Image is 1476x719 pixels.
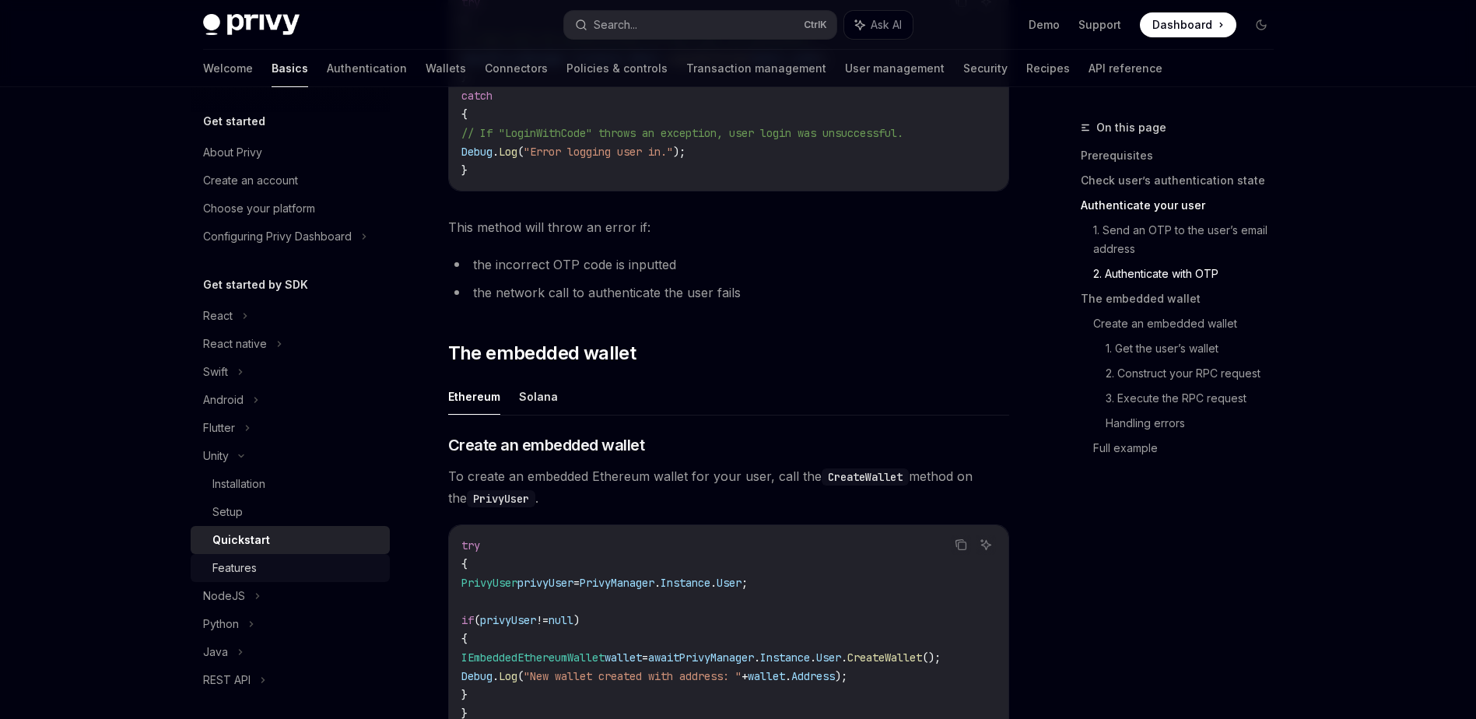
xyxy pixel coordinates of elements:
[191,498,390,526] a: Setup
[448,254,1009,275] li: the incorrect OTP code is inputted
[191,470,390,498] a: Installation
[742,669,748,683] span: +
[785,669,791,683] span: .
[1249,12,1274,37] button: Toggle dark mode
[1096,118,1166,137] span: On this page
[673,145,685,159] span: );
[203,643,228,661] div: Java
[760,651,810,665] span: Instance
[517,576,573,590] span: privyUser
[203,199,315,218] div: Choose your platform
[594,16,637,34] div: Search...
[448,434,645,456] span: Create an embedded wallet
[191,554,390,582] a: Features
[871,17,902,33] span: Ask AI
[212,559,257,577] div: Features
[573,613,580,627] span: )
[1093,218,1286,261] a: 1. Send an OTP to the user’s email address
[212,475,265,493] div: Installation
[1106,336,1286,361] a: 1. Get the user’s wallet
[203,307,233,325] div: React
[845,50,945,87] a: User management
[963,50,1008,87] a: Security
[661,576,710,590] span: Instance
[191,526,390,554] a: Quickstart
[461,538,480,552] span: try
[461,89,493,103] span: catch
[191,167,390,195] a: Create an account
[461,651,605,665] span: IEmbeddedEthereumWallet
[822,468,909,486] code: CreateWallet
[922,651,941,665] span: ();
[191,139,390,167] a: About Privy
[835,669,847,683] span: );
[519,378,558,415] button: Solana
[841,651,847,665] span: .
[191,195,390,223] a: Choose your platform
[1106,411,1286,436] a: Handling errors
[203,587,245,605] div: NodeJS
[847,651,922,665] span: CreateWallet
[203,112,265,131] h5: Get started
[203,171,298,190] div: Create an account
[524,669,742,683] span: "New wallet created with address: "
[461,107,468,121] span: {
[203,447,229,465] div: Unity
[203,275,308,294] h5: Get started by SDK
[426,50,466,87] a: Wallets
[1093,261,1286,286] a: 2. Authenticate with OTP
[717,576,742,590] span: User
[679,651,754,665] span: PrivyManager
[461,576,517,590] span: PrivyUser
[648,651,679,665] span: await
[203,615,239,633] div: Python
[203,50,253,87] a: Welcome
[448,282,1009,303] li: the network call to authenticate the user fails
[203,14,300,36] img: dark logo
[524,145,673,159] span: "Error logging user in."
[480,613,536,627] span: privyUser
[605,651,642,665] span: wallet
[951,535,971,555] button: Copy the contents from the code block
[742,576,748,590] span: ;
[203,419,235,437] div: Flutter
[1081,286,1286,311] a: The embedded wallet
[517,145,524,159] span: (
[804,19,827,31] span: Ctrl K
[461,557,468,571] span: {
[810,651,816,665] span: .
[448,465,1009,509] span: To create an embedded Ethereum wallet for your user, call the method on the .
[203,391,244,409] div: Android
[573,576,580,590] span: =
[536,613,549,627] span: !=
[1152,17,1212,33] span: Dashboard
[203,335,267,353] div: React native
[642,651,648,665] span: =
[272,50,308,87] a: Basics
[1093,311,1286,336] a: Create an embedded wallet
[474,613,480,627] span: (
[448,216,1009,238] span: This method will throw an error if:
[499,145,517,159] span: Log
[461,669,493,683] span: Debug
[499,669,517,683] span: Log
[461,632,468,646] span: {
[1106,386,1286,411] a: 3. Execute the RPC request
[212,531,270,549] div: Quickstart
[566,50,668,87] a: Policies & controls
[710,576,717,590] span: .
[485,50,548,87] a: Connectors
[1089,50,1162,87] a: API reference
[754,651,760,665] span: .
[654,576,661,590] span: .
[203,227,352,246] div: Configuring Privy Dashboard
[748,669,785,683] span: wallet
[461,145,493,159] span: Debug
[1081,143,1286,168] a: Prerequisites
[816,651,841,665] span: User
[327,50,407,87] a: Authentication
[467,490,535,507] code: PrivyUser
[580,576,654,590] span: PrivyManager
[549,613,573,627] span: null
[1081,193,1286,218] a: Authenticate your user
